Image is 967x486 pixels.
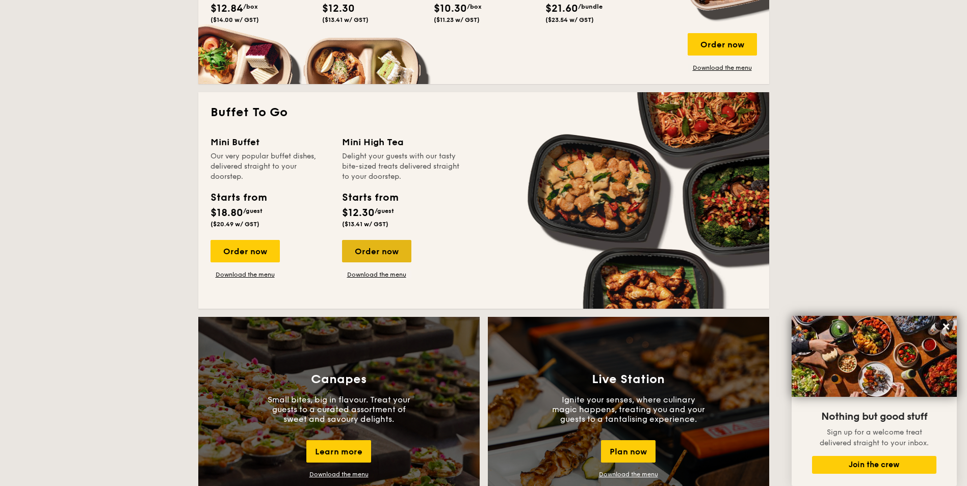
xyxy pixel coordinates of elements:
[243,207,263,214] span: /guest
[306,440,371,463] div: Learn more
[342,190,398,205] div: Starts from
[545,3,578,15] span: $21.60
[342,240,411,262] div: Order now
[938,318,954,335] button: Close
[211,104,757,121] h2: Buffet To Go
[211,151,330,182] div: Our very popular buffet dishes, delivered straight to your doorstep.
[342,151,461,182] div: Delight your guests with our tasty bite-sized treats delivered straight to your doorstep.
[599,471,658,478] a: Download the menu
[342,207,375,219] span: $12.30
[434,16,480,23] span: ($11.23 w/ GST)
[820,428,929,447] span: Sign up for a welcome treat delivered straight to your inbox.
[375,207,394,214] span: /guest
[552,395,705,424] p: Ignite your senses, where culinary magic happens, treating you and your guests to a tantalising e...
[592,372,665,387] h3: Live Station
[211,271,280,279] a: Download the menu
[342,135,461,149] div: Mini High Tea
[601,440,656,463] div: Plan now
[821,411,927,423] span: Nothing but good stuff
[211,16,259,23] span: ($14.00 w/ GST)
[322,16,369,23] span: ($13.41 w/ GST)
[342,271,411,279] a: Download the menu
[211,207,243,219] span: $18.80
[322,3,355,15] span: $12.30
[243,3,258,10] span: /box
[688,64,757,72] a: Download the menu
[211,3,243,15] span: $12.84
[812,456,936,474] button: Join the crew
[434,3,467,15] span: $10.30
[792,316,957,397] img: DSC07876-Edit02-Large.jpeg
[263,395,415,424] p: Small bites, big in flavour. Treat your guests to a curated assortment of sweet and savoury delig...
[545,16,594,23] span: ($23.54 w/ GST)
[309,471,369,478] a: Download the menu
[311,372,367,387] h3: Canapes
[578,3,603,10] span: /bundle
[211,190,266,205] div: Starts from
[211,135,330,149] div: Mini Buffet
[688,33,757,56] div: Order now
[342,221,388,228] span: ($13.41 w/ GST)
[211,221,259,228] span: ($20.49 w/ GST)
[211,240,280,262] div: Order now
[467,3,482,10] span: /box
